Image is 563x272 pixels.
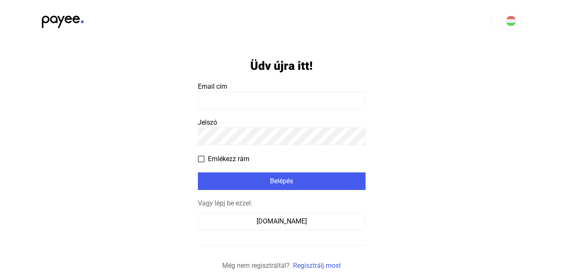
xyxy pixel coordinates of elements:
[198,118,217,126] span: Jelszó
[200,176,363,186] div: Belépés
[198,82,227,90] span: Email cím
[293,262,341,269] a: Regisztrálj most
[250,59,313,73] h1: Üdv újra itt!
[201,216,363,226] div: [DOMAIN_NAME]
[208,154,249,164] span: Emlékezz rám
[222,262,290,269] span: Még nem regisztráltál?
[42,11,84,28] img: black-payee-blue-dot.svg
[198,172,366,190] button: Belépés
[501,11,521,31] button: HU
[198,217,366,225] a: [DOMAIN_NAME]
[506,16,516,26] img: HU
[198,213,366,230] button: [DOMAIN_NAME]
[198,198,366,208] div: Vagy lépj be ezzel:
